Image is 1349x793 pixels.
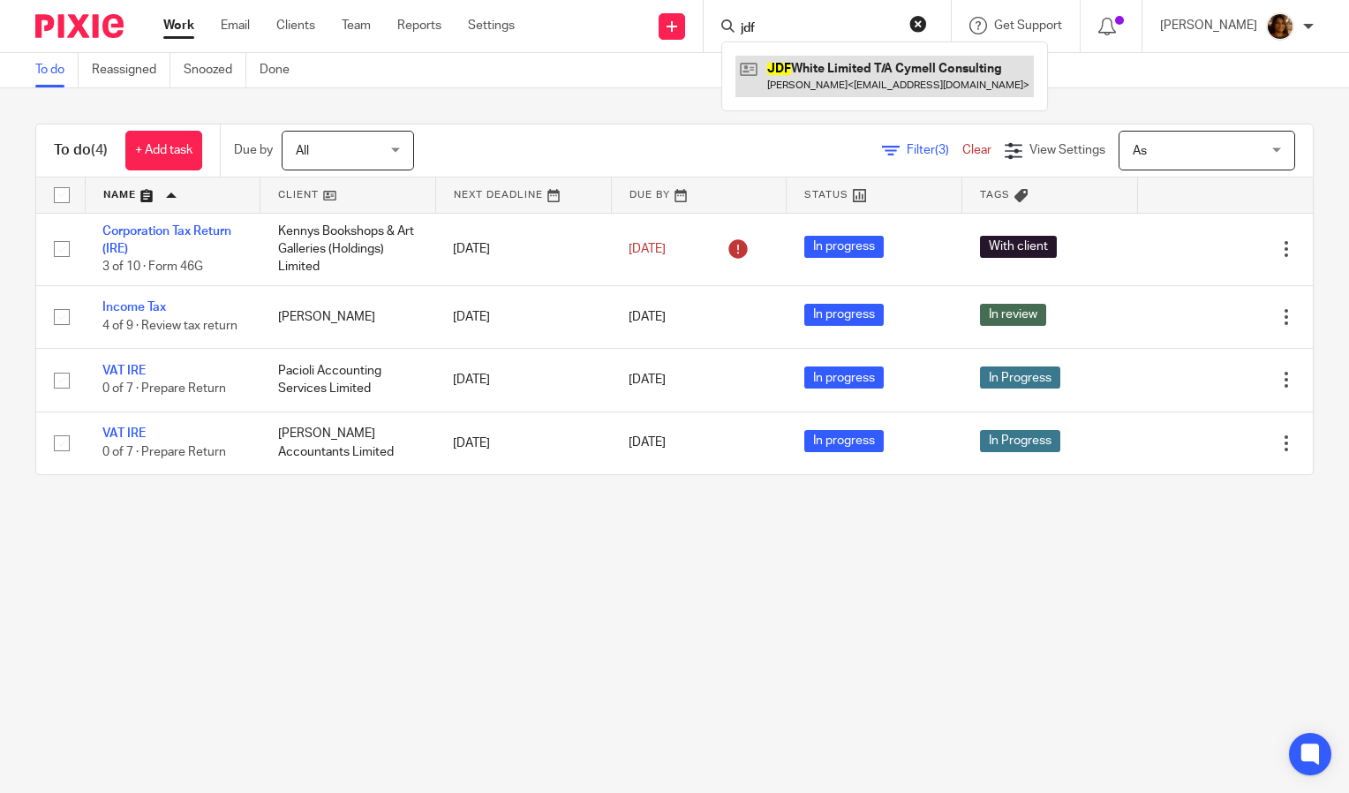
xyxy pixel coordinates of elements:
[739,21,898,37] input: Search
[234,141,273,159] p: Due by
[629,311,666,323] span: [DATE]
[994,19,1062,32] span: Get Support
[102,301,166,313] a: Income Tax
[102,365,146,377] a: VAT IRE
[260,412,436,474] td: [PERSON_NAME] Accountants Limited
[435,349,611,412] td: [DATE]
[980,236,1057,258] span: With client
[397,17,441,34] a: Reports
[102,320,237,332] span: 4 of 9 · Review tax return
[163,17,194,34] a: Work
[907,144,962,156] span: Filter
[260,285,436,348] td: [PERSON_NAME]
[435,412,611,474] td: [DATE]
[1133,145,1147,157] span: As
[260,349,436,412] td: Pacioli Accounting Services Limited
[804,304,884,326] span: In progress
[184,53,246,87] a: Snoozed
[276,17,315,34] a: Clients
[102,382,226,395] span: 0 of 7 · Prepare Return
[221,17,250,34] a: Email
[91,143,108,157] span: (4)
[804,236,884,258] span: In progress
[260,53,303,87] a: Done
[296,145,309,157] span: All
[980,366,1060,389] span: In Progress
[909,15,927,33] button: Clear
[962,144,991,156] a: Clear
[125,131,202,170] a: + Add task
[980,430,1060,452] span: In Progress
[804,430,884,452] span: In progress
[804,366,884,389] span: In progress
[629,374,666,386] span: [DATE]
[1029,144,1105,156] span: View Settings
[435,213,611,285] td: [DATE]
[35,53,79,87] a: To do
[260,213,436,285] td: Kennys Bookshops & Art Galleries (Holdings) Limited
[435,285,611,348] td: [DATE]
[1266,12,1294,41] img: Arvinder.jpeg
[935,144,949,156] span: (3)
[1160,17,1257,34] p: [PERSON_NAME]
[629,243,666,255] span: [DATE]
[980,304,1046,326] span: In review
[342,17,371,34] a: Team
[102,225,231,255] a: Corporation Tax Return (IRE)
[92,53,170,87] a: Reassigned
[102,261,203,273] span: 3 of 10 · Form 46G
[468,17,515,34] a: Settings
[980,190,1010,200] span: Tags
[54,141,108,160] h1: To do
[102,427,146,440] a: VAT IRE
[629,437,666,449] span: [DATE]
[102,446,226,458] span: 0 of 7 · Prepare Return
[35,14,124,38] img: Pixie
